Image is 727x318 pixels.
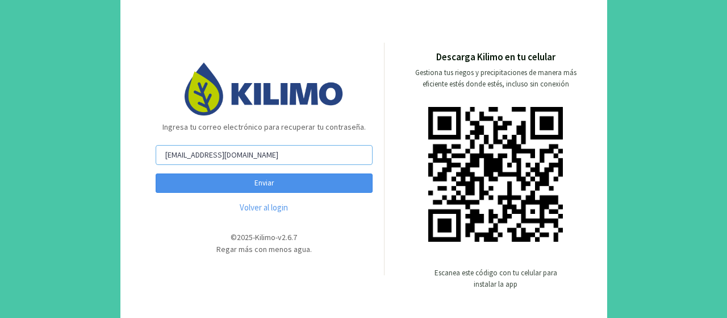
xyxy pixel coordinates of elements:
span: Regar más con menos agua. [216,244,312,254]
span: - [275,232,278,242]
span: - [253,232,255,242]
span: © [231,232,237,242]
p: Ingresa tu correo electrónico para recuperar tu contraseña. [156,115,373,139]
input: Inserte su Email [156,145,373,165]
span: Kilimo [255,232,275,242]
p: Gestiona tus riegos y precipitaciones de manera más eficiente estés donde estés, incluso sin cone... [408,67,583,90]
span: 2025 [237,232,253,242]
img: qr code [428,107,563,242]
button: Enviar [156,174,373,193]
span: v2.6.7 [278,232,297,242]
a: Volver al login [156,201,373,214]
p: Escanea este código con tu celular para instalar la app [433,267,558,290]
p: Descarga Kilimo en tu celular [436,50,555,65]
img: Image [185,63,344,115]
